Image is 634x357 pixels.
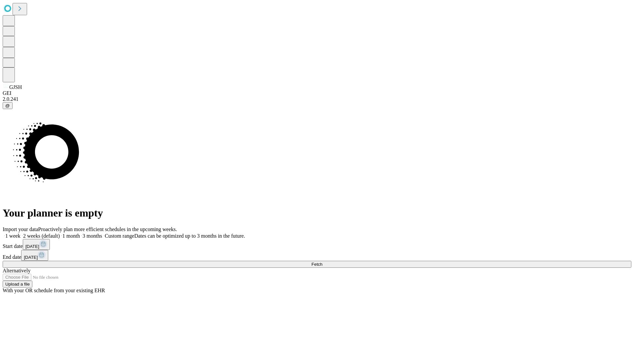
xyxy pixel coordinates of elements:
span: 3 months [83,233,102,239]
div: End date [3,250,631,261]
div: 2.0.241 [3,96,631,102]
span: Alternatively [3,268,30,273]
span: Proactively plan more efficient schedules in the upcoming weeks. [38,226,177,232]
span: [DATE] [25,244,39,249]
span: Import your data [3,226,38,232]
div: Start date [3,239,631,250]
button: [DATE] [23,239,50,250]
span: 1 week [5,233,20,239]
h1: Your planner is empty [3,207,631,219]
button: Upload a file [3,281,32,288]
span: GJSH [9,84,22,90]
span: 1 month [62,233,80,239]
span: [DATE] [24,255,38,260]
span: Custom range [105,233,134,239]
span: Fetch [311,262,322,267]
span: 2 weeks (default) [23,233,60,239]
button: @ [3,102,13,109]
button: Fetch [3,261,631,268]
span: @ [5,103,10,108]
div: GEI [3,90,631,96]
button: [DATE] [21,250,48,261]
span: Dates can be optimized up to 3 months in the future. [134,233,245,239]
span: With your OR schedule from your existing EHR [3,288,105,293]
